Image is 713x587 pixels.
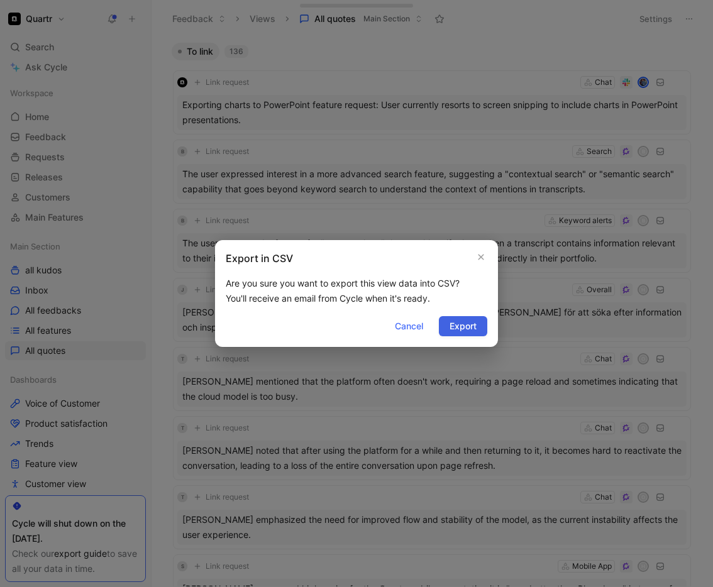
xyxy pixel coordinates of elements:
[226,251,293,266] h2: Export in CSV
[395,319,423,334] span: Cancel
[226,276,487,306] div: Are you sure you want to export this view data into CSV? You'll receive an email from Cycle when ...
[450,319,477,334] span: Export
[384,316,434,336] button: Cancel
[439,316,487,336] button: Export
